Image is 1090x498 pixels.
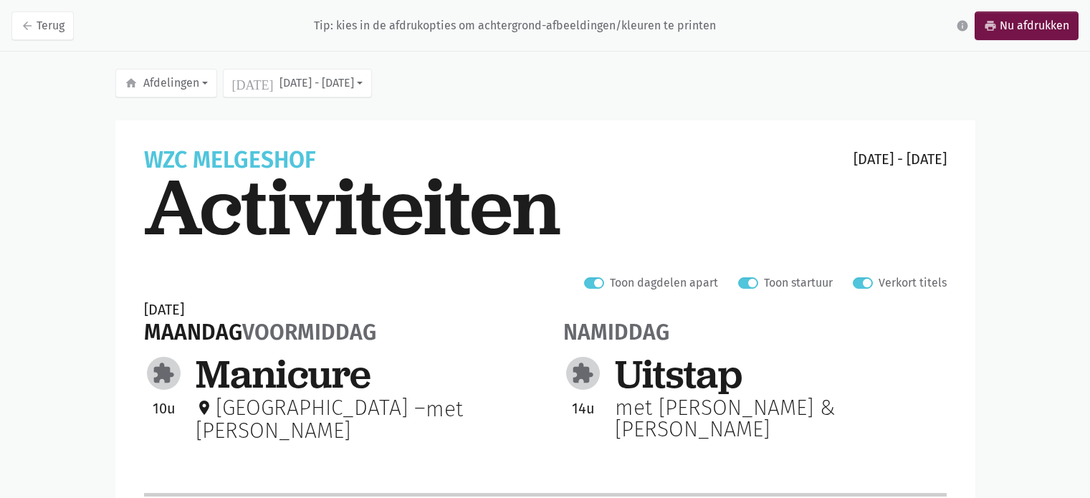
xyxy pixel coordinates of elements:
a: printNu afdrukken [975,11,1079,40]
div: Tip: kies in de afdrukopties om achtergrond-afbeeldingen/kleuren te printen [314,19,716,33]
span: 10u [153,400,176,417]
label: Toon startuur [764,274,833,292]
i: home [125,77,138,90]
label: Verkort titels [879,274,947,292]
div: [DATE] [144,300,376,320]
div: met [PERSON_NAME] & [PERSON_NAME] [615,397,947,440]
span: voormiddag [242,320,376,345]
i: info [956,19,969,32]
i: arrow_back [21,19,34,32]
div: [DATE] - [DATE] [854,149,947,169]
div: [GEOGRAPHIC_DATA] – [196,397,426,418]
div: Uitstap [615,354,947,394]
span: 14u [572,400,595,417]
button: Afdelingen [115,69,217,97]
i: extension [571,362,594,385]
i: extension [152,362,175,385]
div: WZC melgeshof [144,149,316,172]
a: arrow_backTerug [11,11,74,40]
i: [DATE] [232,77,274,90]
div: Activiteiten [144,169,947,245]
button: [DATE] - [DATE] [223,69,372,97]
i: print [984,19,997,32]
span: namiddag [563,320,669,345]
div: maandag [144,320,376,345]
i: place [196,399,213,416]
label: Toon dagdelen apart [610,274,718,292]
div: met [PERSON_NAME] [196,397,527,441]
div: Manicure [196,354,527,394]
